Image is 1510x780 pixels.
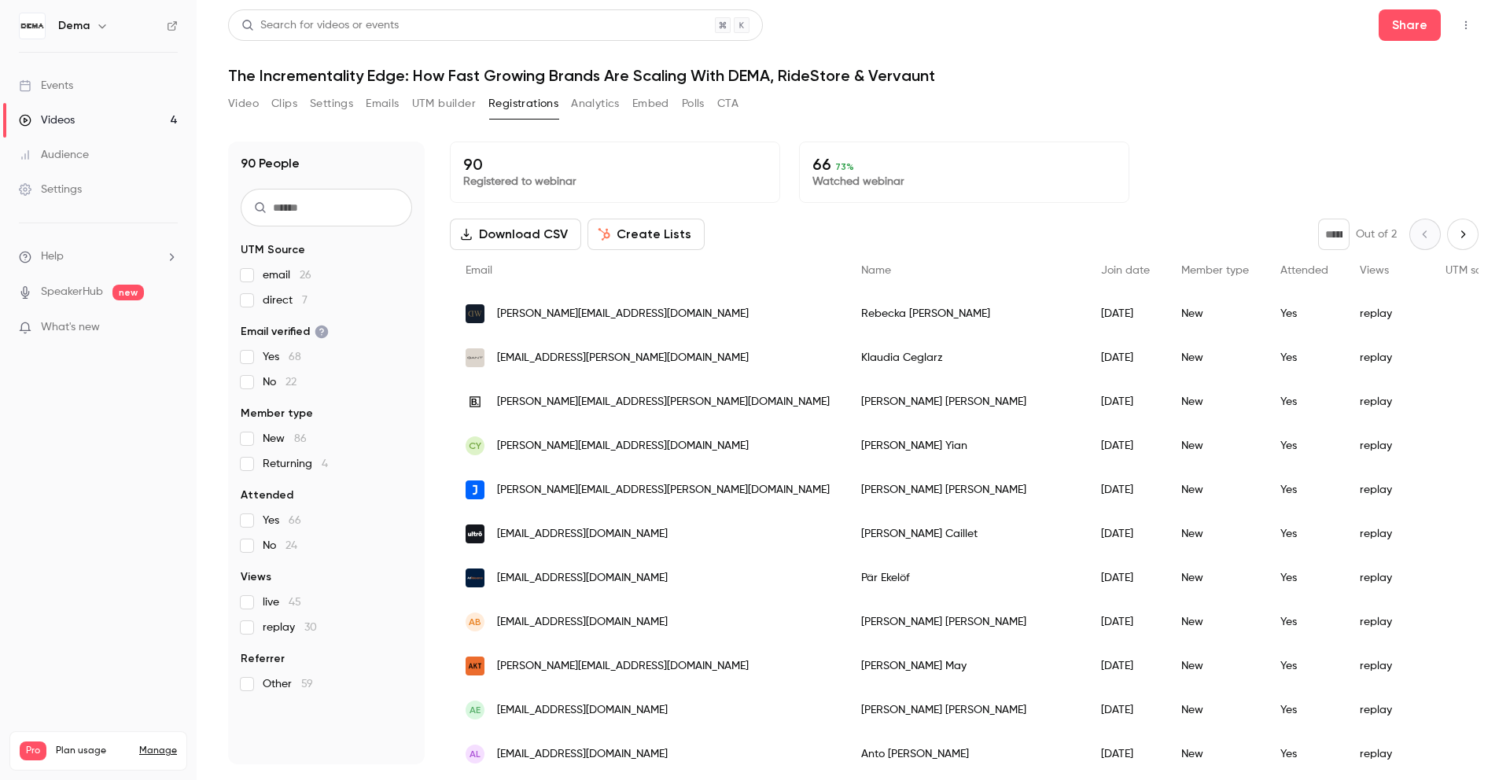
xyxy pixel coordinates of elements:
[1166,424,1265,468] div: New
[1453,13,1479,38] button: Top Bar Actions
[845,336,1085,380] div: Klaudia Ceglarz
[366,91,399,116] button: Emails
[1085,424,1166,468] div: [DATE]
[412,91,476,116] button: UTM builder
[845,292,1085,336] div: Rebecka [PERSON_NAME]
[497,350,749,366] span: [EMAIL_ADDRESS][PERSON_NAME][DOMAIN_NAME]
[488,91,558,116] button: Registrations
[497,658,749,675] span: [PERSON_NAME][EMAIL_ADDRESS][DOMAIN_NAME]
[285,377,296,388] span: 22
[497,306,749,322] span: [PERSON_NAME][EMAIL_ADDRESS][DOMAIN_NAME]
[1356,226,1397,242] p: Out of 2
[466,348,484,367] img: gant.com
[812,155,1116,174] p: 66
[845,732,1085,776] div: Anto [PERSON_NAME]
[139,745,177,757] a: Manage
[1280,265,1328,276] span: Attended
[1265,644,1344,688] div: Yes
[263,620,317,635] span: replay
[1265,424,1344,468] div: Yes
[1265,336,1344,380] div: Yes
[845,688,1085,732] div: [PERSON_NAME] [PERSON_NAME]
[1265,600,1344,644] div: Yes
[497,702,668,719] span: [EMAIL_ADDRESS][DOMAIN_NAME]
[304,622,317,633] span: 30
[497,526,668,543] span: [EMAIL_ADDRESS][DOMAIN_NAME]
[1265,512,1344,556] div: Yes
[322,458,328,469] span: 4
[1344,512,1430,556] div: replay
[1085,556,1166,600] div: [DATE]
[263,513,301,528] span: Yes
[466,524,484,543] img: ultro.fr
[241,242,412,692] section: facet-groups
[41,319,100,336] span: What's new
[466,657,484,675] img: aktlondon.com
[41,248,64,265] span: Help
[263,349,301,365] span: Yes
[497,482,830,499] span: [PERSON_NAME][EMAIL_ADDRESS][PERSON_NAME][DOMAIN_NAME]
[1344,336,1430,380] div: replay
[571,91,620,116] button: Analytics
[20,741,46,760] span: Pro
[466,392,484,411] img: bluebirdmedia.com
[20,13,45,39] img: Dema
[19,78,73,94] div: Events
[1166,644,1265,688] div: New
[812,174,1116,189] p: Watched webinar
[466,304,484,323] img: danielwellington.com
[1265,688,1344,732] div: Yes
[1166,732,1265,776] div: New
[1265,556,1344,600] div: Yes
[263,431,307,447] span: New
[845,380,1085,424] div: [PERSON_NAME] [PERSON_NAME]
[263,538,297,554] span: No
[463,155,767,174] p: 90
[271,91,297,116] button: Clips
[466,265,492,276] span: Email
[1344,644,1430,688] div: replay
[450,219,581,250] button: Download CSV
[19,147,89,163] div: Audience
[497,746,668,763] span: [EMAIL_ADDRESS][DOMAIN_NAME]
[1085,732,1166,776] div: [DATE]
[263,456,328,472] span: Returning
[1344,600,1430,644] div: replay
[845,556,1085,600] div: Pär Ekelöf
[263,676,313,692] span: Other
[289,515,301,526] span: 66
[1446,265,1504,276] span: UTM source
[1360,265,1389,276] span: Views
[469,439,481,453] span: CY
[1447,219,1479,250] button: Next page
[1085,688,1166,732] div: [DATE]
[1344,556,1430,600] div: replay
[1379,9,1441,41] button: Share
[263,267,311,283] span: email
[845,468,1085,512] div: [PERSON_NAME] [PERSON_NAME]
[1166,600,1265,644] div: New
[1166,292,1265,336] div: New
[497,394,830,410] span: [PERSON_NAME][EMAIL_ADDRESS][PERSON_NAME][DOMAIN_NAME]
[587,219,705,250] button: Create Lists
[1085,380,1166,424] div: [DATE]
[1344,468,1430,512] div: replay
[302,295,308,306] span: 7
[263,292,308,308] span: direct
[228,66,1479,85] h1: The Incrementality Edge: How Fast Growing Brands Are Scaling With DEMA, RideStore & Vervaunt
[241,569,271,585] span: Views
[1085,512,1166,556] div: [DATE]
[241,651,285,667] span: Referrer
[845,644,1085,688] div: [PERSON_NAME] May
[1166,556,1265,600] div: New
[294,433,307,444] span: 86
[241,154,300,173] h1: 90 People
[1101,265,1150,276] span: Join date
[466,568,484,587] img: adrelevance.se
[1166,512,1265,556] div: New
[497,614,668,631] span: [EMAIL_ADDRESS][DOMAIN_NAME]
[241,324,329,340] span: Email verified
[289,597,301,608] span: 45
[112,285,144,300] span: new
[56,745,130,757] span: Plan usage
